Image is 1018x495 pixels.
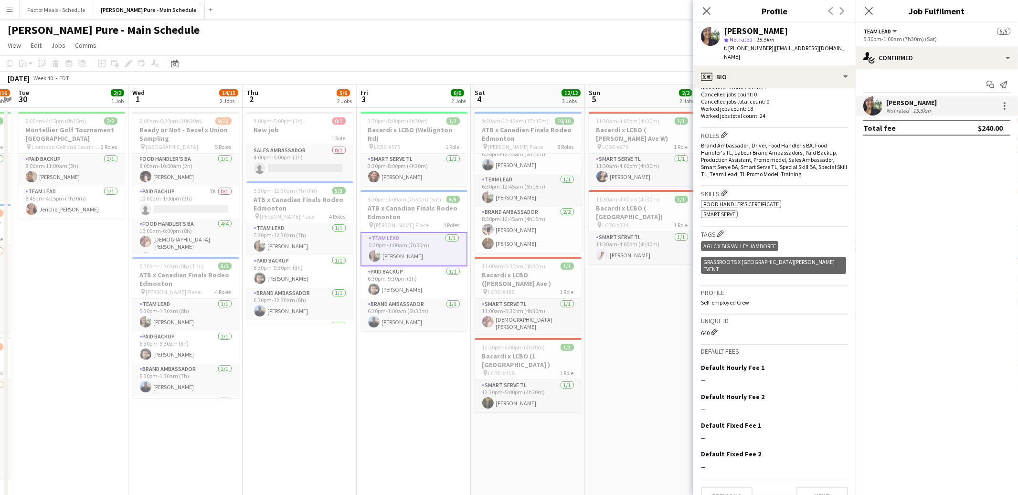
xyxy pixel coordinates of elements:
span: 5/5 [446,196,460,203]
div: 12:30pm-5:00pm (4h30m)1/1Bacardi x LCBO (1 [GEOGRAPHIC_DATA] ) LCBO #4081 RoleSmart Serve TL1/112... [475,338,582,412]
div: $240.00 [978,123,1003,133]
app-job-card: 5:30pm-1:30am (8h) (Thu)5/5ATB x Canadian Finals Rodeo Edmonton [PERSON_NAME] Place4 RolesTeam Le... [132,257,239,398]
div: -- [701,405,848,413]
span: [PERSON_NAME] Place [260,213,315,220]
span: 5/5 [218,263,232,270]
span: [PERSON_NAME] Place [146,288,201,295]
h3: Bacardi x LCBO ([PERSON_NAME] Ave ) [475,271,582,288]
app-card-role: Paid Backup7A0/110:00am-1:00pm (3h) [132,186,239,219]
h3: Roles [701,130,848,140]
span: t. [PHONE_NUMBER] [724,44,774,52]
div: Grassroots x [GEOGRAPHIC_DATA][PERSON_NAME] Event [701,257,846,274]
span: 5 [587,94,600,105]
h3: Ready or Not - Becel x Union Sampling [132,126,239,143]
app-card-role: Smart Serve TL1/111:00am-3:30pm (4h30m)[DEMOGRAPHIC_DATA][PERSON_NAME] [475,299,582,334]
span: 5/5 [997,28,1010,35]
div: -- [701,463,848,471]
div: 15.5km [911,107,933,114]
app-job-card: 8:00am-6:30pm (10h30m)9/10Ready or Not - Becel x Union Sampling [GEOGRAPHIC_DATA]5 RolesFood Hand... [132,112,239,253]
app-job-card: 11:30am-4:00pm (4h30m)1/1Bacardi x LCBO ( [PERSON_NAME] Ave W) LCBO #2791 RoleSmart Serve TL1/111... [589,112,696,186]
button: Team Lead [863,28,899,35]
h3: Bacardi x LCBO (1 [GEOGRAPHIC_DATA] ) [475,352,582,369]
span: 1/1 [561,263,574,270]
span: LCBO #186 [488,288,515,295]
span: 9/10 [215,117,232,125]
span: 11:30am-4:00pm (4h30m) [596,117,660,125]
span: 2/2 [679,89,692,96]
app-card-role: Team Lead1/16:30pm-12:45am (6h15m)[PERSON_NAME] [475,174,582,207]
span: 1/1 [675,117,688,125]
span: 1 Role [674,221,688,229]
app-card-role: Sales Ambassador0/14:00pm-5:00pm (1h) [246,145,353,178]
span: Smart Serve [703,211,735,218]
span: 4 [473,94,485,105]
span: 1 Role [446,143,460,150]
div: 3 Jobs [562,97,580,105]
app-card-role: Smart Serve TL1/112:30pm-5:00pm (4h30m)[PERSON_NAME] [475,380,582,412]
app-card-role: Team Lead1/18:45am-4:15pm (7h30m)Jericho [PERSON_NAME] [18,186,125,219]
span: 4 Roles [329,213,346,220]
span: 4:00pm-5:00pm (1h) [254,117,303,125]
div: -- [701,433,848,442]
span: Week 40 [32,74,55,82]
span: LCBO #408 [488,369,515,377]
span: Brand Ambassador , Driver, Food Handler's BA, Food Handler's TL, Labour Brand Ambassadors , Paid ... [701,142,847,178]
app-card-role: Team Lead1/15:30pm-12:30am (7h)[PERSON_NAME] [246,223,353,255]
span: | [EMAIL_ADDRESS][DOMAIN_NAME] [724,44,845,60]
div: -- [701,376,848,384]
span: 30 [17,94,29,105]
span: 0/1 [332,117,346,125]
div: 640 [701,327,848,337]
span: 8:00am-4:15pm (8h15m) [26,117,86,125]
span: Sat [475,88,485,97]
span: Thu [246,88,258,97]
app-card-role: Team Lead1/15:30pm-1:00am (7h30m)[PERSON_NAME] [361,232,467,266]
app-job-card: 5:30pm-1:00am (7h30m) (Sat)5/5ATB x Canadian Finals Rodeo Edmonton [PERSON_NAME] Place4 RolesTeam... [361,190,467,331]
span: LCBO #334 [603,221,629,229]
div: Bio [693,65,856,88]
span: Fri [361,88,368,97]
span: 1 Role [560,288,574,295]
app-card-role: Brand Ambassador2/28:30pm-12:45am (4h15m)[PERSON_NAME][PERSON_NAME] [475,207,582,253]
span: Sun [589,88,600,97]
h3: Profile [701,288,848,297]
p: Self-employed Crew [701,299,848,306]
span: 11:30am-4:00pm (4h30m) [596,196,660,203]
h3: ATB x Canadian Finals Rodeo Edmonton [246,195,353,212]
div: 2 Jobs [337,97,352,105]
p: Worked jobs total count: 24 [701,112,848,119]
h3: Bacardi x LCBO ( [GEOGRAPHIC_DATA]) [589,204,696,221]
a: Edit [27,39,45,52]
span: 8 Roles [558,143,574,150]
span: Team Lead [863,28,891,35]
h3: Montellier Golf Tournament [GEOGRAPHIC_DATA] [18,126,125,143]
app-card-role: Smart Serve TL1/13:30pm-8:00pm (4h30m)[PERSON_NAME] [361,154,467,186]
div: [PERSON_NAME] [886,98,937,107]
span: [GEOGRAPHIC_DATA] [146,143,199,150]
div: Confirmed [856,46,1018,69]
div: 2 Jobs [220,97,238,105]
app-job-card: 8:00am-4:15pm (8h15m)2/2Montellier Golf Tournament [GEOGRAPHIC_DATA] Lionhead Golf and Country Go... [18,112,125,219]
span: 12/12 [562,89,581,96]
span: Jobs [51,41,65,50]
span: 1 Role [332,135,346,142]
div: 1 Job [111,97,124,105]
span: 15.5km [754,36,776,43]
h3: Unique ID [701,316,848,325]
app-card-role: Team Lead1/15:30pm-1:30am (8h)[PERSON_NAME] [132,299,239,331]
span: Edit [31,41,42,50]
app-card-role: Brand Ambassador2/2 [132,396,239,442]
app-card-role: Brand Ambassador1/16:30pm-1:00am (6h30m)[PERSON_NAME] [361,299,467,331]
span: 5/6 [337,89,350,96]
div: 11:30am-4:00pm (4h30m)1/1Bacardi x LCBO ( [GEOGRAPHIC_DATA]) LCBO #3341 RoleSmart Serve TL1/111:3... [589,190,696,264]
span: Food Handler's Certificate [703,200,779,208]
span: Not rated [730,36,753,43]
span: 11:00am-3:30pm (4h30m) [482,263,546,270]
app-card-role: Food Handler's BA4/410:00am-6:00pm (8h)[DEMOGRAPHIC_DATA][PERSON_NAME] [132,219,239,295]
h3: Skills [701,188,848,198]
span: 2/2 [111,89,124,96]
span: Comms [75,41,96,50]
